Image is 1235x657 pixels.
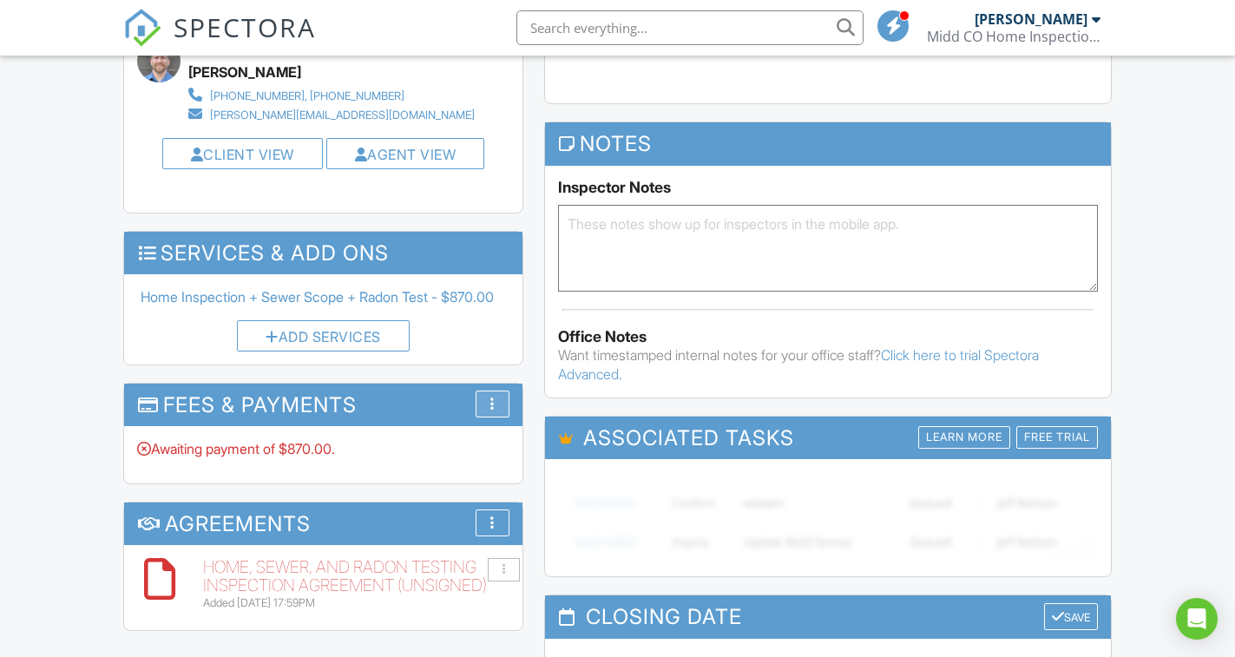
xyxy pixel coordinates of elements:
[583,425,794,450] span: Associated Tasks
[203,558,509,595] h6: Home, Sewer, and Radon Testing Inspection Agreement (Unsigned)
[1044,603,1098,630] button: Save
[137,439,335,458] div: Awaiting payment of $870.00.
[237,320,410,351] div: Add Services
[210,89,404,103] div: [PHONE_NUMBER], [PHONE_NUMBER]
[188,59,301,85] div: [PERSON_NAME]
[1016,426,1098,450] a: Free Trial
[927,28,1100,45] div: Midd CO Home Inspections, LLC
[124,232,522,274] h3: Services & Add ons
[203,596,509,610] div: Added [DATE] 17:59PM
[174,9,316,45] span: SPECTORA
[558,345,1098,384] p: Want timestamped internal notes for your office staff?
[188,104,475,123] a: [PERSON_NAME][EMAIL_ADDRESS][DOMAIN_NAME]
[141,288,494,306] span: Home Inspection + Sewer Scope + Radon Test - $870.00
[124,384,522,426] h3: Fees & Payments
[1176,598,1218,640] div: Open Intercom Messenger
[124,503,522,545] h3: Agreements
[516,10,864,45] input: Search everything...
[545,122,1111,165] h3: Notes
[191,146,294,163] a: Client View
[123,9,161,47] img: The Best Home Inspection Software - Spectora
[210,108,475,122] div: [PERSON_NAME][EMAIL_ADDRESS][DOMAIN_NAME]
[558,346,1039,383] a: Click here to trial Spectora Advanced.
[558,328,1098,345] div: Office Notes
[188,85,475,104] a: [PHONE_NUMBER], [PHONE_NUMBER]
[203,558,509,610] a: Home, Sewer, and Radon Testing Inspection Agreement (Unsigned) Added [DATE] 17:59PM
[355,146,457,163] a: Agent View
[137,287,509,306] li: Service: Home Inspection + Sewer Scope + Radon Test
[918,426,1010,450] a: Learn More
[123,23,316,60] a: SPECTORA
[586,604,742,629] span: Closing date
[558,472,1098,572] img: blurred-tasks-251b60f19c3f713f9215ee2a18cbf2105fc2d72fcd585247cf5e9ec0c957c1dd.png
[558,179,1098,196] h5: Inspector Notes
[975,10,1087,28] div: [PERSON_NAME]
